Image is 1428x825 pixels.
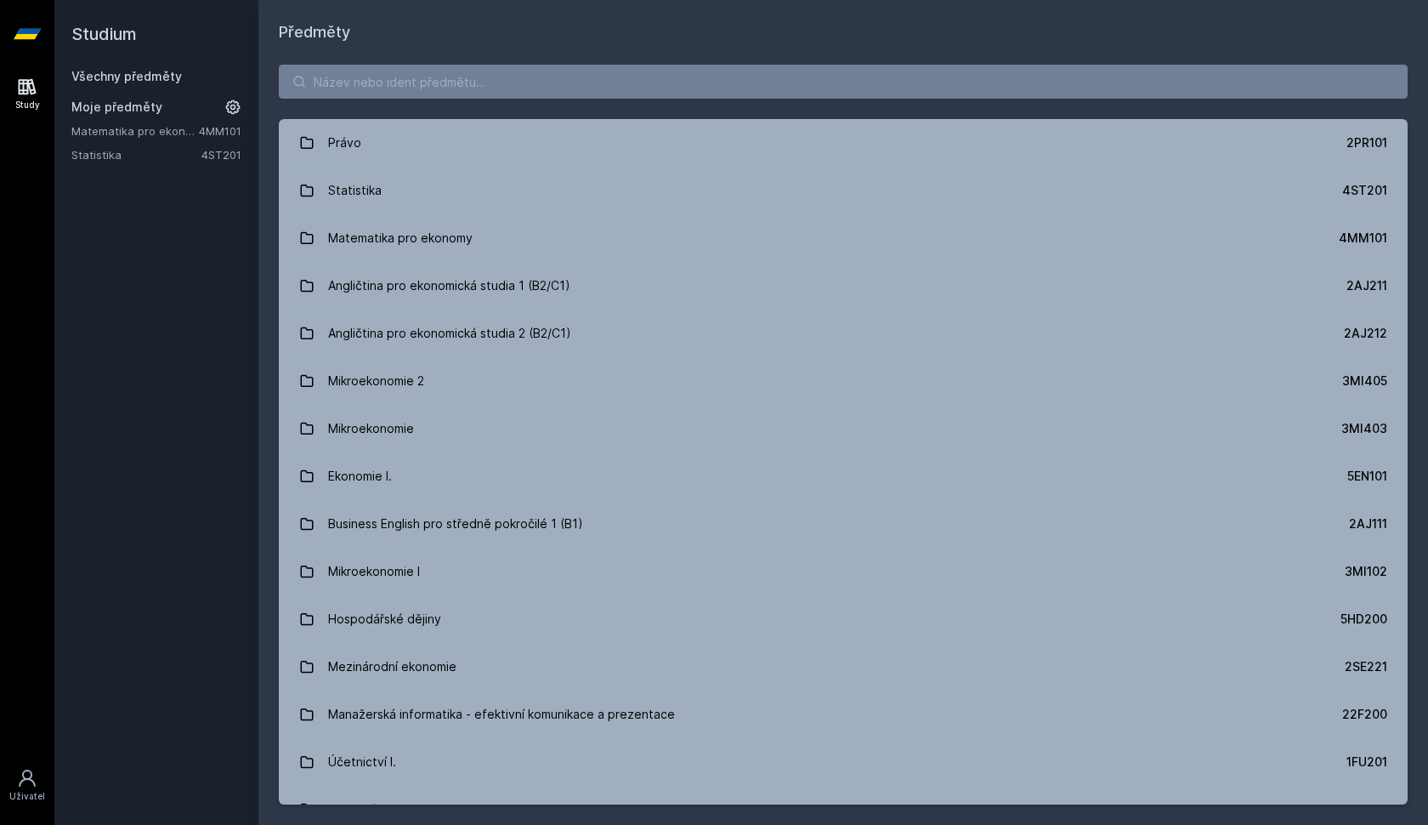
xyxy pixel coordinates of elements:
div: Uživatel [9,790,45,803]
div: Hospodářské dějiny [328,602,441,636]
a: Mikroekonomie 2 3MI405 [279,357,1408,405]
div: 2AJ212 [1344,325,1387,342]
div: Statistika [328,174,382,208]
h1: Předměty [279,20,1408,44]
div: 2AJ211 [1346,277,1387,294]
a: Business English pro středně pokročilé 1 (B1) 2AJ111 [279,500,1408,548]
div: Business English pro středně pokročilé 1 (B1) [328,507,583,541]
div: 5EN101 [1347,468,1387,485]
div: 2SE221 [1345,658,1387,675]
a: Matematika pro ekonomy [71,122,199,139]
a: Právo 2PR101 [279,119,1408,167]
div: Manažerská informatika - efektivní komunikace a prezentace [328,697,675,731]
a: Uživatel [3,760,51,811]
div: 5HD200 [1340,611,1387,628]
div: Ekonomie I. [328,459,392,493]
div: Angličtina pro ekonomická studia 2 (B2/C1) [328,316,571,350]
div: Angličtina pro ekonomická studia 1 (B2/C1) [328,269,570,303]
a: 4MM101 [199,124,241,138]
span: Moje předměty [71,99,162,116]
a: Hospodářské dějiny 5HD200 [279,595,1408,643]
div: Matematika pro ekonomy [328,221,473,255]
div: 2SE202 [1342,801,1387,818]
div: Právo [328,126,361,160]
a: Účetnictví I. 1FU201 [279,738,1408,786]
a: Angličtina pro ekonomická studia 2 (B2/C1) 2AJ212 [279,310,1408,357]
a: Statistika [71,146,201,163]
a: 4ST201 [201,148,241,162]
div: Mikroekonomie I [328,555,420,589]
a: Všechny předměty [71,69,182,83]
div: 3MI405 [1342,373,1387,390]
a: Matematika pro ekonomy 4MM101 [279,214,1408,262]
div: Mezinárodní ekonomie [328,650,456,684]
a: Manažerská informatika - efektivní komunikace a prezentace 22F200 [279,691,1408,738]
a: Ekonomie I. 5EN101 [279,452,1408,500]
div: 4MM101 [1339,230,1387,247]
a: Mikroekonomie I 3MI102 [279,548,1408,595]
a: Study [3,68,51,120]
div: 22F200 [1342,706,1387,723]
a: Angličtina pro ekonomická studia 1 (B2/C1) 2AJ211 [279,262,1408,310]
a: Statistika 4ST201 [279,167,1408,214]
input: Název nebo ident předmětu… [279,65,1408,99]
div: Mikroekonomie [328,412,414,446]
div: Study [15,99,40,111]
div: Mikroekonomie 2 [328,364,424,398]
div: 3MI403 [1341,420,1387,437]
div: 4ST201 [1342,182,1387,199]
div: 2AJ111 [1349,515,1387,532]
div: 3MI102 [1345,563,1387,580]
div: 1FU201 [1346,754,1387,771]
div: Účetnictví I. [328,745,396,779]
div: 2PR101 [1346,134,1387,151]
a: Mezinárodní ekonomie 2SE221 [279,643,1408,691]
a: Mikroekonomie 3MI403 [279,405,1408,452]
